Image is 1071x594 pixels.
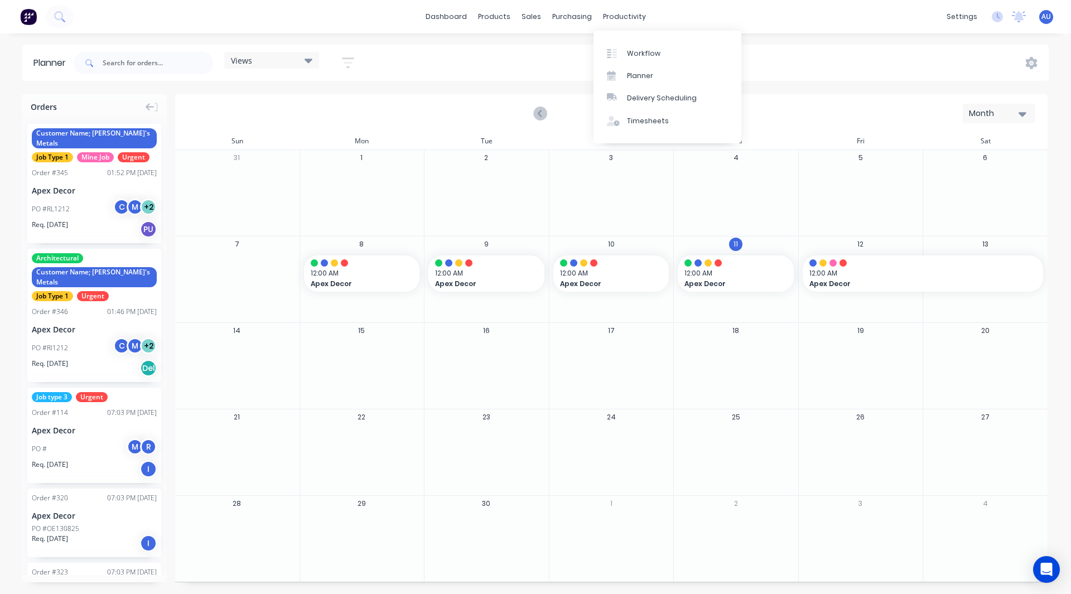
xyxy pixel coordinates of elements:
button: 24 [605,411,618,424]
button: 26 [854,411,867,424]
button: 9 [480,238,493,251]
span: AU [1041,12,1051,22]
div: Planner [627,71,653,81]
div: 01:46 PM [DATE] [107,307,157,317]
img: Factory [20,8,37,25]
div: Planner [33,56,71,70]
span: 12:00 AM [684,268,781,278]
button: 13 [978,238,992,251]
div: 07:03 PM [DATE] [107,408,157,418]
div: C [113,199,130,215]
button: 19 [854,324,867,337]
button: 25 [729,411,742,424]
button: 11 [729,238,742,251]
span: Customer Name; [PERSON_NAME]'s Metals [32,128,157,148]
button: 29 [355,497,368,510]
button: 23 [480,411,493,424]
button: 21 [230,411,244,424]
button: 4 [978,497,992,510]
button: 2 [480,151,493,165]
button: 3 [605,151,618,165]
div: purchasing [547,8,597,25]
button: 10 [605,238,618,251]
a: Delivery Scheduling [594,87,741,109]
span: Req. [DATE] [32,460,68,470]
div: Delivery Scheduling [627,93,697,103]
span: Req. [DATE] [32,220,68,230]
div: PO #OE130825 [32,524,79,534]
div: + 2 [140,337,157,354]
span: Mine Job [77,152,114,162]
div: I [140,461,157,477]
span: Apex Decor [809,279,1014,289]
div: Apex Decor [32,323,157,335]
div: 12:00 AMApex Decor [428,255,544,292]
div: M [127,438,143,455]
button: 20 [978,324,992,337]
div: productivity [597,8,652,25]
button: 5 [854,151,867,165]
span: 12:00 AM [560,268,657,278]
div: R [140,438,157,455]
a: Planner [594,65,741,87]
div: I [140,535,157,552]
div: Sun [175,133,300,149]
span: Job Type 1 [32,291,73,301]
span: Orders [31,101,57,113]
button: 14 [230,324,244,337]
div: Order # 323 [32,567,68,577]
div: M [127,337,143,354]
div: PO # [32,444,47,454]
span: Apex Decor [435,279,527,289]
div: Fri [798,133,923,149]
div: Sat [923,133,1048,149]
button: 15 [355,324,368,337]
button: 6 [978,151,992,165]
div: 07:03 PM [DATE] [107,493,157,503]
button: 22 [355,411,368,424]
div: Order # 114 [32,408,68,418]
div: PO #Rl1212 [32,343,68,353]
div: Del [140,360,157,376]
div: 12:00 AMApex Decor [803,255,1043,292]
div: Month [969,108,1020,119]
input: Search for orders... [103,52,213,74]
button: 17 [605,324,618,337]
div: 12:00 AMApex Decor [304,255,420,292]
div: 07:03 PM [DATE] [107,567,157,577]
span: Customer Name; [PERSON_NAME]'s Metals [32,267,157,287]
div: Mon [300,133,424,149]
button: 7 [230,238,244,251]
span: Urgent [76,392,108,402]
span: Urgent [77,291,109,301]
button: 27 [978,411,992,424]
span: Apex Decor [560,279,652,289]
div: 12:00 AMApex Decor [553,255,669,292]
span: Urgent [118,152,149,162]
div: sales [516,8,547,25]
button: 2 [729,497,742,510]
span: 12:00 AM [435,268,532,278]
button: 1 [605,497,618,510]
button: 18 [729,324,742,337]
span: Req. [DATE] [32,534,68,544]
div: 12:00 AMApex Decor [678,255,794,292]
div: PU [140,221,157,238]
div: Timesheets [627,116,669,126]
button: 28 [230,497,244,510]
button: Previous page [534,107,547,120]
div: C [113,337,130,354]
div: Tue [424,133,549,149]
button: 8 [355,238,368,251]
div: Order # 346 [32,307,68,317]
button: Month [963,104,1035,123]
span: Job type 3 [32,392,72,402]
button: 31 [230,151,244,165]
div: PO #RL1212 [32,204,70,214]
div: Workflow [627,49,660,59]
span: Architectural [32,253,83,263]
span: Apex Decor [684,279,776,289]
button: 12 [854,238,867,251]
a: Timesheets [594,110,741,132]
button: 30 [480,497,493,510]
